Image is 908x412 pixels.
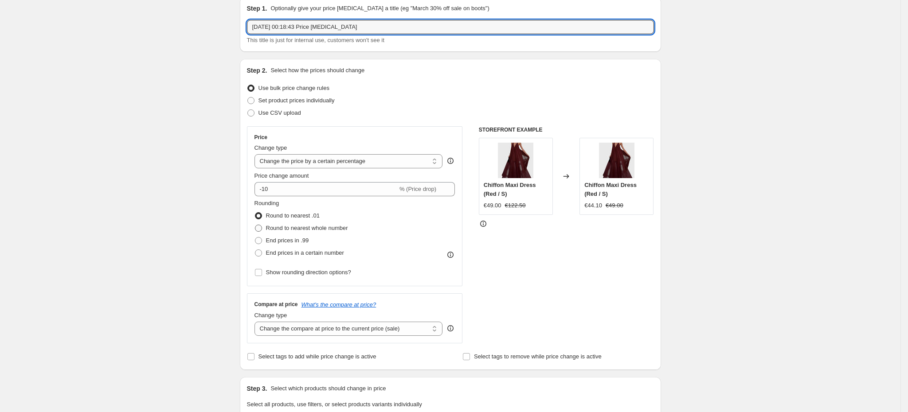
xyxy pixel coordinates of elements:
[254,312,287,319] span: Change type
[479,126,654,133] h6: STOREFRONT EXAMPLE
[446,324,455,333] div: help
[254,134,267,141] h3: Price
[258,97,335,104] span: Set product prices individually
[247,401,422,408] span: Select all products, use filters, or select products variants individually
[270,66,364,75] p: Select how the prices should change
[484,182,536,197] span: Chiffon Maxi Dress (Red / S)
[247,4,267,13] h2: Step 1.
[258,85,329,91] span: Use bulk price change rules
[247,66,267,75] h2: Step 2.
[498,143,533,178] img: 1d401df48d4d4befbb88273cb818295b_80x.jpg
[584,182,637,197] span: Chiffon Maxi Dress (Red / S)
[266,269,351,276] span: Show rounding direction options?
[247,37,384,43] span: This title is just for internal use, customers won't see it
[258,109,301,116] span: Use CSV upload
[254,182,398,196] input: -15
[301,301,376,308] button: What's the compare at price?
[247,384,267,393] h2: Step 3.
[266,225,348,231] span: Round to nearest whole number
[254,144,287,151] span: Change type
[266,237,309,244] span: End prices in .99
[266,212,320,219] span: Round to nearest .01
[446,156,455,165] div: help
[484,201,501,210] div: €49.00
[584,201,602,210] div: €44.10
[266,249,344,256] span: End prices in a certain number
[606,201,623,210] strike: €49.00
[254,301,298,308] h3: Compare at price
[258,353,376,360] span: Select tags to add while price change is active
[505,201,526,210] strike: €122.50
[474,353,602,360] span: Select tags to remove while price change is active
[599,143,634,178] img: 1d401df48d4d4befbb88273cb818295b_80x.jpg
[399,186,436,192] span: % (Price drop)
[254,172,309,179] span: Price change amount
[254,200,279,206] span: Rounding
[247,20,654,34] input: 30% off holiday sale
[270,4,489,13] p: Optionally give your price [MEDICAL_DATA] a title (eg "March 30% off sale on boots")
[270,384,386,393] p: Select which products should change in price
